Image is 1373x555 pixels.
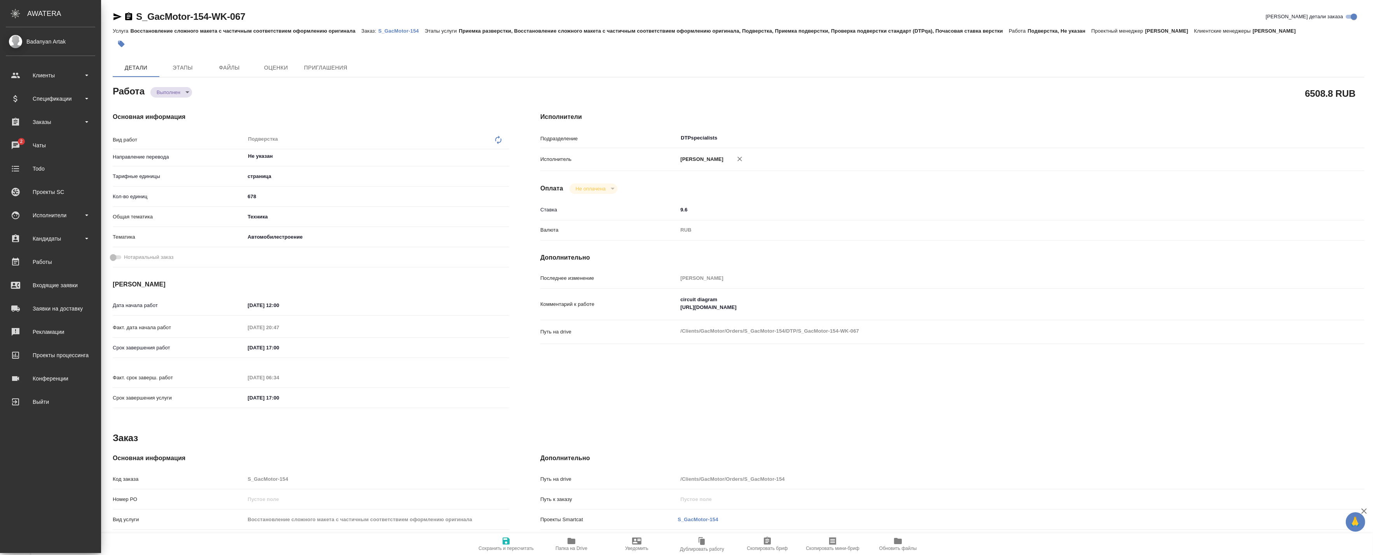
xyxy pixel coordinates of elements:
h2: 6508.8 RUB [1305,87,1356,100]
div: Входящие заявки [6,279,95,291]
span: Скопировать мини-бриф [806,546,859,551]
a: S_GacMotor-154 [378,27,425,34]
h4: [PERSON_NAME] [113,280,509,289]
textarea: /Clients/GacMotor/Orders/S_GacMotor-154/DTP/S_GacMotor-154-WK-067 [678,325,1296,338]
div: Проекты процессинга [6,349,95,361]
div: Чаты [6,140,95,151]
span: Этапы [164,63,201,73]
p: Ставка [540,206,678,214]
p: Работа [1009,28,1028,34]
a: Входящие заявки [2,276,99,295]
p: Путь на drive [540,475,678,483]
p: Вид работ [113,136,245,144]
p: [PERSON_NAME] [1145,28,1194,34]
div: Заказы [6,116,95,128]
input: Пустое поле [245,473,509,485]
p: Вид услуги [113,516,245,524]
p: Общая тематика [113,213,245,221]
div: Спецификации [6,93,95,105]
button: Уведомить [604,533,669,555]
div: Заявки на доставку [6,303,95,314]
span: Файлы [211,63,248,73]
button: 🙏 [1346,512,1365,532]
input: ✎ Введи что-нибудь [245,300,313,311]
p: Заказ: [362,28,378,34]
span: Обновить файлы [879,546,917,551]
div: Конференции [6,373,95,384]
input: Пустое поле [245,322,313,333]
input: Пустое поле [245,494,509,505]
span: Сохранить и пересчитать [479,546,534,551]
button: Обновить файлы [865,533,931,555]
button: Скопировать ссылку [124,12,133,21]
p: Приемка разверстки, Восстановление сложного макета с частичным соответствием оформлению оригинала... [459,28,1009,34]
p: Восстановление сложного макета с частичным соответствием оформлению оригинала [130,28,361,34]
p: Факт. срок заверш. работ [113,374,245,382]
a: Работы [2,252,99,272]
span: Оценки [257,63,295,73]
input: Пустое поле [678,494,1296,505]
p: Проекты Smartcat [540,516,678,524]
input: ✎ Введи что-нибудь [245,342,313,353]
div: Техника [245,210,509,223]
div: Выполнен [150,87,192,98]
p: S_GacMotor-154 [378,28,425,34]
span: 2 [15,138,27,145]
p: Направление перевода [113,153,245,161]
div: Автомобилестроение [245,230,509,244]
p: Проектный менеджер [1091,28,1145,34]
div: Выполнен [569,183,617,194]
h4: Исполнители [540,112,1364,122]
p: Клиентские менеджеры [1194,28,1253,34]
p: Тематика [113,233,245,241]
p: Тарифные единицы [113,173,245,180]
p: Факт. дата начала работ [113,324,245,332]
p: Исполнитель [540,155,678,163]
button: Скопировать мини-бриф [800,533,865,555]
input: Пустое поле [245,372,313,383]
div: AWATERA [27,6,101,21]
span: [PERSON_NAME] детали заказа [1266,13,1343,21]
p: Кол-во единиц [113,193,245,201]
a: Заявки на доставку [2,299,99,318]
button: Выполнен [154,89,183,96]
button: Open [505,155,507,157]
p: [PERSON_NAME] [1252,28,1301,34]
input: Пустое поле [245,514,509,525]
p: Подразделение [540,135,678,143]
button: Сохранить и пересчитать [473,533,539,555]
h4: Основная информация [113,112,509,122]
input: ✎ Введи что-нибудь [678,204,1296,215]
a: Todo [2,159,99,178]
p: Путь к заказу [540,496,678,503]
div: Todo [6,163,95,175]
button: Скопировать ссылку для ЯМессенджера [113,12,122,21]
span: Уведомить [625,546,648,551]
a: 2Чаты [2,136,99,155]
p: Дата начала работ [113,302,245,309]
button: Скопировать бриф [735,533,800,555]
p: [PERSON_NAME] [678,155,723,163]
p: Этапы услуги [425,28,459,34]
span: Папка на Drive [555,546,587,551]
button: Папка на Drive [539,533,604,555]
p: Код заказа [113,475,245,483]
p: Срок завершения услуги [113,394,245,402]
div: Исполнители [6,209,95,221]
h4: Дополнительно [540,454,1364,463]
input: Пустое поле [678,473,1296,485]
textarea: circuit diagram [URL][DOMAIN_NAME] [678,293,1296,314]
p: Комментарий к работе [540,300,678,308]
div: Клиенты [6,70,95,81]
p: Услуга [113,28,130,34]
button: Дублировать работу [669,533,735,555]
span: 🙏 [1349,514,1362,530]
button: Не оплачена [573,185,608,192]
a: Проекты SC [2,182,99,202]
button: Open [1291,137,1293,139]
a: S_GacMotor-154 [678,517,718,522]
h4: Оплата [540,184,563,193]
input: ✎ Введи что-нибудь [245,191,509,202]
div: Кандидаты [6,233,95,244]
span: Дублировать работу [680,546,724,552]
